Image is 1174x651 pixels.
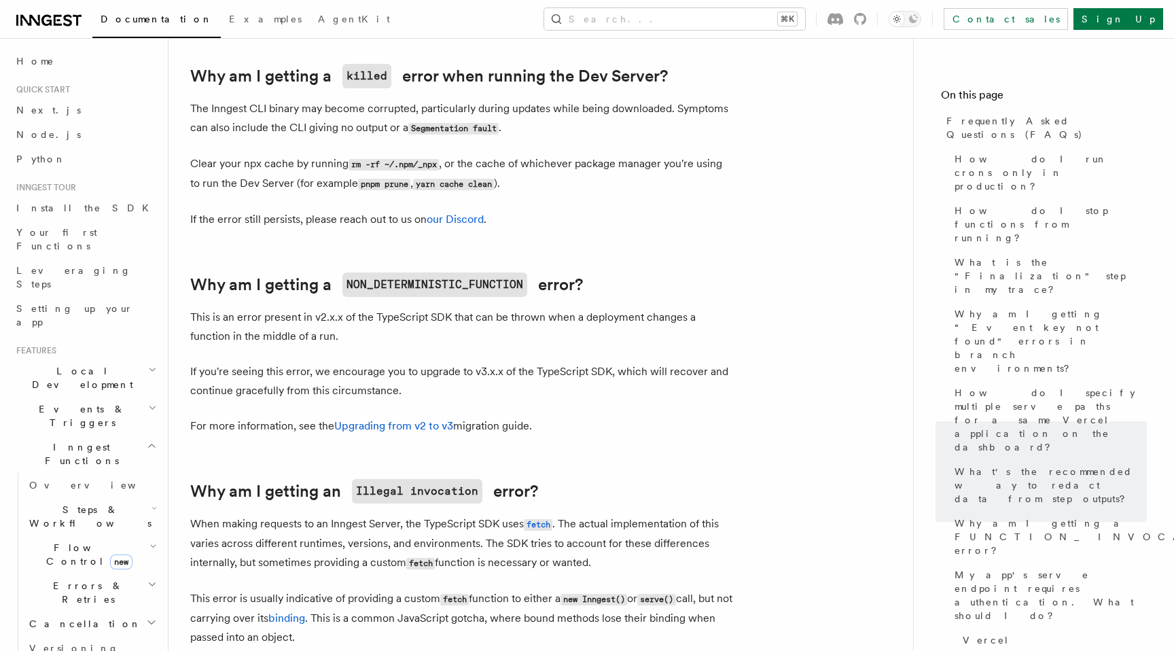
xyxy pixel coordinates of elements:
span: What is the "Finalization" step in my trace? [955,256,1147,296]
a: How do I run crons only in production? [949,147,1147,198]
span: AgentKit [318,14,390,24]
h4: On this page [941,87,1147,109]
button: Events & Triggers [11,397,160,435]
span: Quick start [11,84,70,95]
span: Inngest tour [11,182,76,193]
span: Events & Triggers [11,402,148,429]
span: Features [11,345,56,356]
span: Steps & Workflows [24,503,152,530]
span: new [110,555,132,569]
a: Why am I getting a FUNCTION_INVOCATION_TIMEOUT error? [949,511,1147,563]
span: Local Development [11,364,148,391]
p: When making requests to an Inngest Server, the TypeScript SDK uses . The actual implementation of... [190,514,734,573]
span: Why am I getting “Event key not found" errors in branch environments? [955,307,1147,375]
span: What's the recommended way to redact data from step outputs? [955,465,1147,506]
button: Flow Controlnew [24,535,160,574]
span: Node.js [16,129,81,140]
p: This is an error present in v2.x.x of the TypeScript SDK that can be thrown when a deployment cha... [190,308,734,346]
button: Cancellation [24,612,160,636]
p: For more information, see the migration guide. [190,417,734,436]
span: Overview [29,480,169,491]
span: Flow Control [24,541,149,568]
span: Home [16,54,54,68]
p: Clear your npx cache by running , or the cache of whichever package manager you're using to run t... [190,154,734,194]
span: Examples [229,14,302,24]
a: Next.js [11,98,160,122]
a: How do I specify multiple serve paths for a same Vercel application on the dashboard? [949,381,1147,459]
a: What is the "Finalization" step in my trace? [949,250,1147,302]
a: Overview [24,473,160,497]
span: Documentation [101,14,213,24]
span: Frequently Asked Questions (FAQs) [946,114,1147,141]
a: Examples [221,4,310,37]
span: My app's serve endpoint requires authentication. What should I do? [955,568,1147,622]
code: fetch [524,519,552,531]
code: serve() [637,594,675,605]
code: rm -rf ~/.npm/_npx [349,159,439,171]
a: Home [11,49,160,73]
a: AgentKit [310,4,398,37]
a: My app's serve endpoint requires authentication. What should I do? [949,563,1147,628]
code: new Inngest() [561,594,627,605]
a: Why am I getting “Event key not found" errors in branch environments? [949,302,1147,381]
button: Toggle dark mode [889,11,921,27]
span: Cancellation [24,617,141,631]
a: Setting up your app [11,296,160,334]
a: Documentation [92,4,221,38]
a: How do I stop functions from running? [949,198,1147,250]
code: fetch [406,558,435,569]
span: Python [16,154,66,164]
a: Python [11,147,160,171]
code: Segmentation fault [408,123,499,135]
a: Why am I getting akillederror when running the Dev Server? [190,64,668,88]
code: fetch [440,594,469,605]
button: Search...⌘K [544,8,805,30]
span: Inngest Functions [11,440,147,468]
a: our Discord [427,213,484,226]
a: Upgrading from v2 to v3 [334,419,453,432]
button: Inngest Functions [11,435,160,473]
kbd: ⌘K [778,12,797,26]
button: Steps & Workflows [24,497,160,535]
code: yarn cache clean [413,179,494,190]
span: Install the SDK [16,203,157,213]
span: How do I run crons only in production? [955,152,1147,193]
span: Your first Functions [16,227,97,251]
a: Frequently Asked Questions (FAQs) [941,109,1147,147]
span: Leveraging Steps [16,265,131,289]
a: Why am I getting anIllegal invocationerror? [190,479,538,504]
a: Node.js [11,122,160,147]
code: killed [342,64,391,88]
span: How do I stop functions from running? [955,204,1147,245]
span: Next.js [16,105,81,116]
a: fetch [524,517,552,530]
a: Sign Up [1073,8,1163,30]
a: Install the SDK [11,196,160,220]
button: Errors & Retries [24,574,160,612]
span: How do I specify multiple serve paths for a same Vercel application on the dashboard? [955,386,1147,454]
span: Vercel [963,633,1010,647]
a: Why am I getting aNON_DETERMINISTIC_FUNCTIONerror? [190,272,583,297]
p: The Inngest CLI binary may become corrupted, particularly during updates while being downloaded. ... [190,99,734,138]
p: This error is usually indicative of providing a custom function to either a or call, but not carr... [190,589,734,647]
a: Contact sales [944,8,1068,30]
a: Your first Functions [11,220,160,258]
code: NON_DETERMINISTIC_FUNCTION [342,272,527,297]
a: Leveraging Steps [11,258,160,296]
a: What's the recommended way to redact data from step outputs? [949,459,1147,511]
span: Setting up your app [16,303,133,328]
a: binding [268,612,305,624]
span: Errors & Retries [24,579,147,606]
p: If the error still persists, please reach out to us on . [190,210,734,229]
code: Illegal invocation [352,479,482,504]
p: If you're seeing this error, we encourage you to upgrade to v3.x.x of the TypeScript SDK, which w... [190,362,734,400]
button: Local Development [11,359,160,397]
code: pnpm prune [358,179,410,190]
